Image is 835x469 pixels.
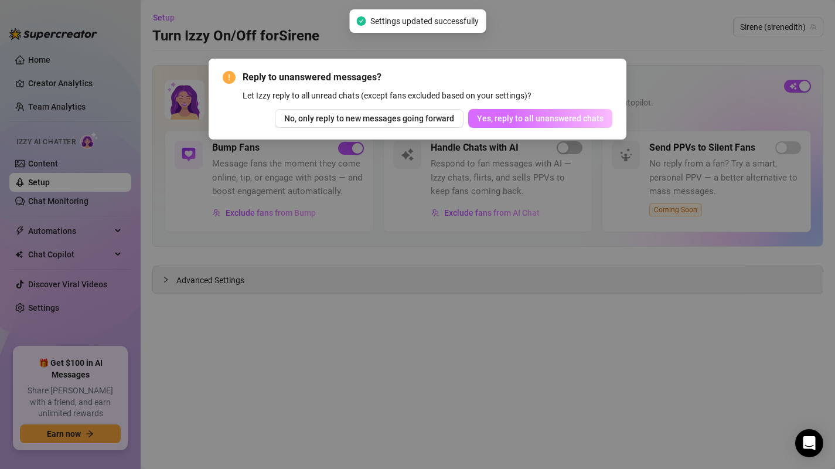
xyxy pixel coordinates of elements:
span: check-circle [356,16,366,26]
span: Reply to unanswered messages? [243,70,612,84]
span: No, only reply to new messages going forward [284,114,454,123]
div: Let Izzy reply to all unread chats (except fans excluded based on your settings)? [243,89,612,102]
span: exclamation-circle [223,71,236,84]
span: Settings updated successfully [370,15,479,28]
span: Yes, reply to all unanswered chats [477,114,604,123]
div: Open Intercom Messenger [795,429,823,457]
button: No, only reply to new messages going forward [275,109,463,128]
button: Yes, reply to all unanswered chats [468,109,612,128]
